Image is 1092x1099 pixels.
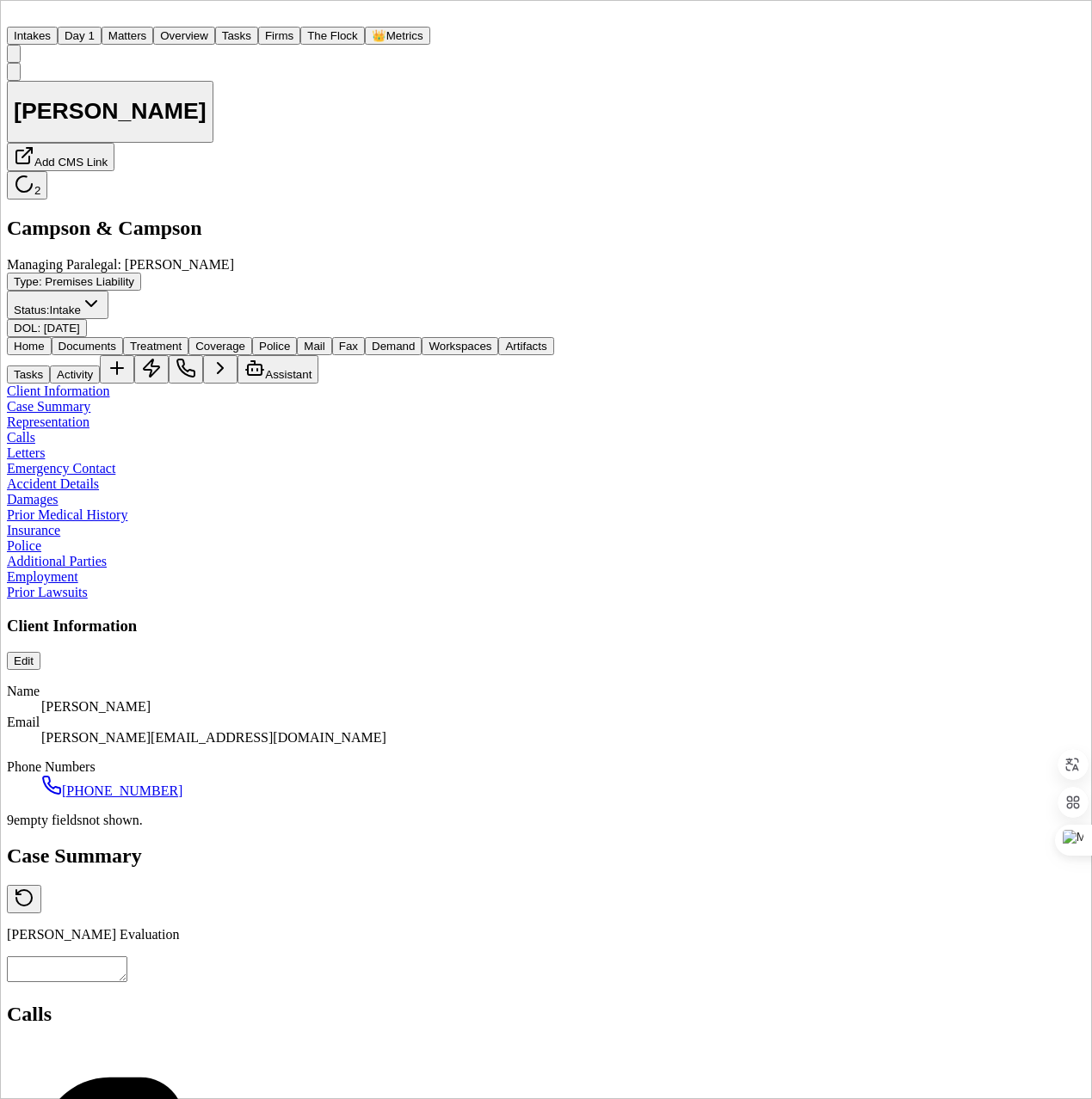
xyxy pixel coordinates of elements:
a: Matters [102,28,153,42]
a: Damages [7,492,59,507]
a: crownMetrics [365,28,430,42]
span: Treatment [130,340,182,353]
h2: Case Summary [7,844,554,868]
span: Assistant [265,368,312,381]
span: Premises Liability [45,275,134,288]
span: Demand [372,340,415,353]
button: Edit [7,652,40,670]
a: Accident Details [7,476,99,491]
button: Assistant [238,355,318,384]
span: Mail [304,340,324,353]
dt: Email [7,715,554,730]
a: The Flock [300,28,365,42]
img: Finch Logo [7,7,28,23]
span: Home [14,340,45,353]
a: Prior Medical History [7,507,127,522]
button: Add Task [100,355,134,384]
span: [DATE] [44,322,80,335]
a: Police [7,538,41,553]
span: Add CMS Link [34,156,108,169]
a: Prior Lawsuits [7,585,88,599]
p: [PERSON_NAME] Evaluation [7,927,554,942]
span: Documents [59,340,116,353]
h2: Calls [7,1003,554,1026]
button: Activity [50,365,100,384]
span: crown [372,29,386,42]
a: Overview [153,28,215,42]
button: Tasks [7,365,50,384]
span: [PERSON_NAME] [125,257,234,272]
a: Additional Parties [7,554,107,568]
button: The Flock [300,27,365,45]
button: Firms [258,27,300,45]
button: Edit DOL: 2025-08-26 [7,319,87,337]
button: Make a Call [169,355,203,384]
span: Type : [14,275,42,288]
a: Letters [7,445,45,460]
a: Call 1 (787) 325-7010 [41,783,182,798]
button: Add CMS Link [7,143,114,171]
a: Intakes [7,28,58,42]
button: 2 active tasks [7,171,47,200]
button: Matters [102,27,153,45]
dt: Name [7,684,554,699]
div: [PERSON_NAME] [41,699,554,715]
button: Overview [153,27,215,45]
a: Case Summary [7,399,90,414]
a: Representation [7,414,89,429]
a: Emergency Contact [7,461,115,476]
button: Tasks [215,27,258,45]
a: Employment [7,569,78,584]
a: Home [7,11,28,26]
span: Workspaces [429,340,491,353]
a: Firms [258,28,300,42]
span: 2 [34,184,40,197]
a: Calls [7,430,35,445]
span: Status: [14,304,50,316]
div: [PERSON_NAME][EMAIL_ADDRESS][DOMAIN_NAME] [41,730,554,746]
h2: Campson & Campson [7,217,554,240]
span: Fax [339,340,358,353]
h1: [PERSON_NAME] [14,98,207,125]
button: Day 1 [58,27,102,45]
span: Metrics [386,29,423,42]
a: Day 1 [58,28,102,42]
span: Police [259,340,290,353]
button: Edit Type: Premises Liability [7,273,141,291]
span: Phone Numbers [7,759,96,774]
button: crownMetrics [365,27,430,45]
a: Tasks [215,28,258,42]
button: Create Immediate Task [134,355,169,384]
h3: Client Information [7,617,554,635]
a: Client Information [7,384,110,398]
button: Edit matter name [7,81,213,144]
button: Change status from Intake [7,291,108,319]
span: Coverage [195,340,245,353]
p: 9 empty fields not shown. [7,813,554,828]
span: DOL : [14,322,40,335]
span: Managing Paralegal: [7,257,121,272]
span: Edit [14,654,34,667]
a: Insurance [7,523,60,537]
button: Intakes [7,27,58,45]
span: Artifacts [505,340,546,353]
span: Intake [50,304,81,316]
button: Copy Matter ID [7,63,21,81]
